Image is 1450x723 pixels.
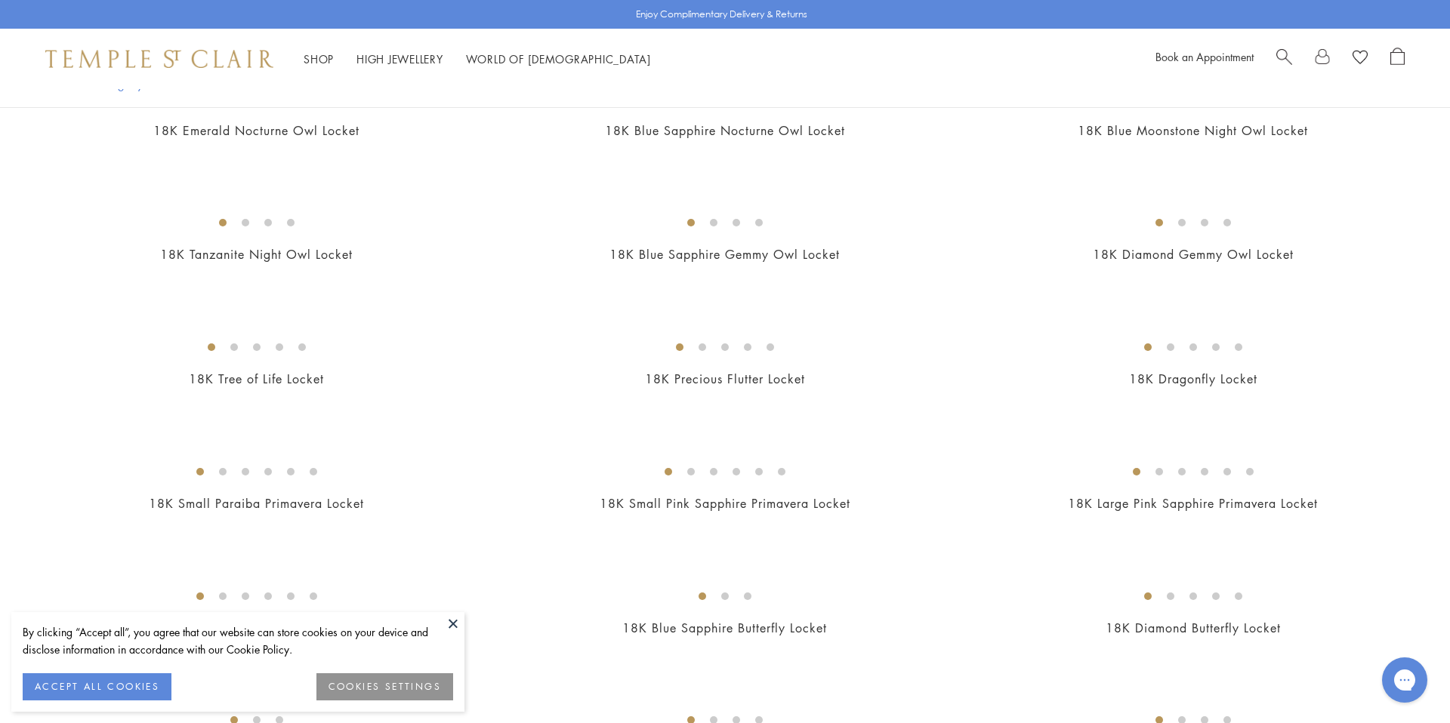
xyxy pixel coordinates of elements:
a: 18K Small Pink Sapphire Primavera Locket [600,495,850,512]
a: 18K Blue Sapphire Butterfly Locket [622,620,827,636]
iframe: Gorgias live chat messenger [1374,652,1435,708]
a: Open Shopping Bag [1390,48,1405,70]
a: High JewelleryHigh Jewellery [356,51,443,66]
a: 18K Diamond Butterfly Locket [1106,620,1281,636]
a: 18K Dragonfly Locket [1129,371,1257,387]
a: ShopShop [304,51,334,66]
a: 18K Blue Moonstone Night Owl Locket [1078,122,1308,139]
p: Enjoy Complimentary Delivery & Returns [636,7,807,22]
a: 18K Tanzanite Night Owl Locket [160,246,353,263]
a: 18K Large Pink Sapphire Primavera Locket [1068,495,1318,512]
a: 18K Diamond Gemmy Owl Locket [1093,246,1294,263]
div: By clicking “Accept all”, you agree that our website can store cookies on your device and disclos... [23,623,453,658]
img: Temple St. Clair [45,50,273,68]
a: 18K Blue Sapphire Gemmy Owl Locket [609,246,840,263]
a: 18K Precious Flutter Locket [645,371,805,387]
a: 18K Emerald Nocturne Owl Locket [153,122,359,139]
a: World of [DEMOGRAPHIC_DATA]World of [DEMOGRAPHIC_DATA] [466,51,651,66]
button: ACCEPT ALL COOKIES [23,673,171,700]
a: 18K Tree of Life Locket [189,371,324,387]
nav: Main navigation [304,50,651,69]
a: 18K Small Paraiba Primavera Locket [149,495,364,512]
a: View Wishlist [1353,48,1368,70]
button: COOKIES SETTINGS [316,673,453,700]
a: 18K Blue Sapphire Nocturne Owl Locket [605,122,845,139]
a: Search [1276,48,1292,70]
a: Book an Appointment [1155,49,1254,64]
